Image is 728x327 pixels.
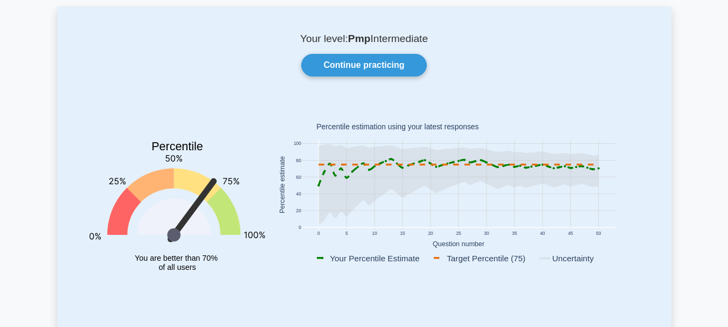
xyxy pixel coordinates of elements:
[296,208,301,213] text: 20
[296,191,301,197] text: 40
[296,175,301,180] text: 60
[293,141,301,147] text: 100
[158,263,196,272] tspan: of all users
[428,231,433,236] text: 20
[596,231,601,236] text: 50
[316,123,479,131] text: Percentile estimation using your latest responses
[456,231,461,236] text: 25
[83,32,646,45] p: Your level: Intermediate
[299,225,301,231] text: 0
[372,231,377,236] text: 10
[568,231,573,236] text: 45
[301,54,426,76] a: Continue practicing
[540,231,545,236] text: 40
[348,33,371,44] b: Pmp
[279,156,286,213] text: Percentile estimate
[400,231,405,236] text: 15
[135,254,218,262] tspan: You are better than 70%
[317,231,320,236] text: 0
[433,240,484,248] text: Question number
[484,231,489,236] text: 30
[512,231,517,236] text: 35
[296,158,301,163] text: 80
[345,231,348,236] text: 5
[151,140,203,153] text: Percentile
